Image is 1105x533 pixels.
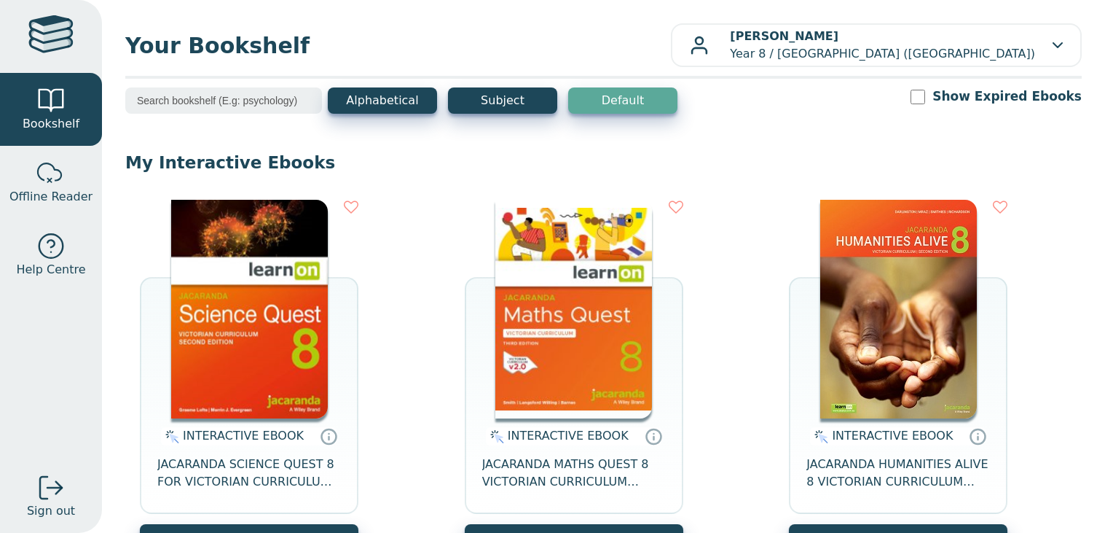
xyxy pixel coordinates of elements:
span: Bookshelf [23,115,79,133]
img: bee2d5d4-7b91-e911-a97e-0272d098c78b.jpg [820,200,977,419]
a: Interactive eBooks are accessed online via the publisher’s portal. They contain interactive resou... [645,427,662,445]
img: fffb2005-5288-ea11-a992-0272d098c78b.png [171,200,328,419]
img: c004558a-e884-43ec-b87a-da9408141e80.jpg [495,200,652,419]
span: INTERACTIVE EBOOK [508,429,629,443]
input: Search bookshelf (E.g: psychology) [125,87,322,114]
button: Subject [448,87,557,114]
span: JACARANDA SCIENCE QUEST 8 FOR VICTORIAN CURRICULUM LEARNON 2E EBOOK [157,456,341,491]
span: INTERACTIVE EBOOK [832,429,953,443]
span: Help Centre [16,261,85,279]
button: [PERSON_NAME]Year 8 / [GEOGRAPHIC_DATA] ([GEOGRAPHIC_DATA]) [671,23,1082,67]
p: Year 8 / [GEOGRAPHIC_DATA] ([GEOGRAPHIC_DATA]) [730,28,1035,63]
img: interactive.svg [810,428,828,446]
p: My Interactive Ebooks [125,152,1082,174]
label: Show Expired Ebooks [932,87,1082,106]
span: Your Bookshelf [125,29,671,62]
b: [PERSON_NAME] [730,29,838,43]
button: Default [568,87,677,114]
img: interactive.svg [486,428,504,446]
a: Interactive eBooks are accessed online via the publisher’s portal. They contain interactive resou... [969,427,986,445]
span: Sign out [27,502,75,520]
span: INTERACTIVE EBOOK [183,429,304,443]
a: Interactive eBooks are accessed online via the publisher’s portal. They contain interactive resou... [320,427,337,445]
span: JACARANDA HUMANITIES ALIVE 8 VICTORIAN CURRICULUM LEARNON EBOOK 2E [806,456,990,491]
img: interactive.svg [161,428,179,446]
span: Offline Reader [9,188,93,206]
span: JACARANDA MATHS QUEST 8 VICTORIAN CURRICULUM LEARNON EBOOK 3E [482,456,666,491]
button: Alphabetical [328,87,437,114]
